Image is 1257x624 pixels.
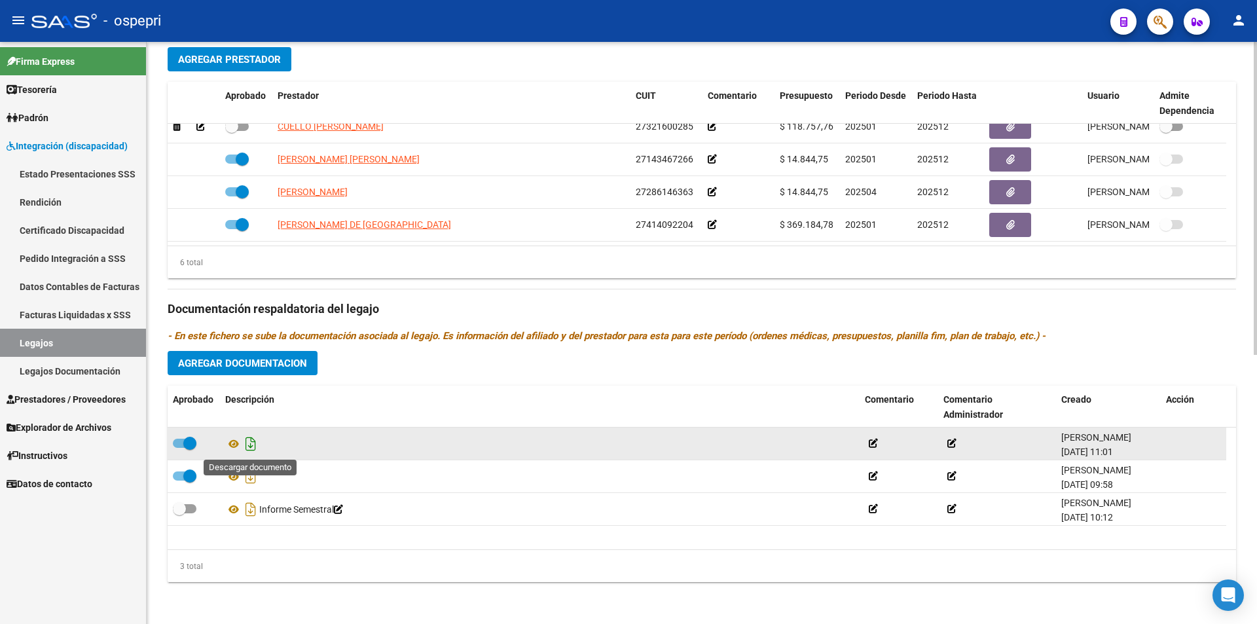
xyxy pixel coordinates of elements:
[168,386,220,429] datatable-header-cell: Aprobado
[1061,465,1131,475] span: [PERSON_NAME]
[1056,386,1161,429] datatable-header-cell: Creado
[225,90,266,101] span: Aprobado
[917,121,949,132] span: 202512
[278,154,420,164] span: [PERSON_NAME] [PERSON_NAME]
[845,90,906,101] span: Periodo Desde
[278,90,319,101] span: Prestador
[7,477,92,491] span: Datos de contacto
[242,433,259,454] i: Descargar documento
[225,394,274,405] span: Descripción
[845,154,877,164] span: 202501
[178,358,307,369] span: Agregar Documentacion
[242,499,259,520] i: Descargar documento
[168,300,1236,318] h3: Documentación respaldatoria del legajo
[636,187,693,197] span: 27286146363
[780,121,833,132] span: $ 118.757,76
[1087,121,1190,132] span: [PERSON_NAME] [DATE]
[917,90,977,101] span: Periodo Hasta
[168,255,203,270] div: 6 total
[178,54,281,65] span: Agregar Prestador
[845,219,877,230] span: 202501
[780,187,828,197] span: $ 14.844,75
[845,187,877,197] span: 202504
[168,47,291,71] button: Agregar Prestador
[1061,447,1113,457] span: [DATE] 11:01
[220,386,860,429] datatable-header-cell: Descripción
[272,82,630,125] datatable-header-cell: Prestador
[1231,12,1247,28] mat-icon: person
[1212,579,1244,611] div: Open Intercom Messenger
[173,394,213,405] span: Aprobado
[1061,512,1113,523] span: [DATE] 10:12
[780,90,833,101] span: Presupuesto
[636,121,693,132] span: 27321600285
[225,499,854,520] div: Informe Semestral
[1087,187,1190,197] span: [PERSON_NAME] [DATE]
[1087,154,1190,164] span: [PERSON_NAME] [DATE]
[168,559,203,574] div: 3 total
[1166,394,1194,405] span: Acción
[278,187,348,197] span: [PERSON_NAME]
[938,386,1056,429] datatable-header-cell: Comentario Administrador
[630,82,702,125] datatable-header-cell: CUIT
[103,7,161,35] span: - ospepri
[1061,394,1091,405] span: Creado
[242,466,259,487] i: Descargar documento
[845,121,877,132] span: 202501
[1087,90,1120,101] span: Usuario
[780,219,833,230] span: $ 369.184,78
[1061,498,1131,508] span: [PERSON_NAME]
[636,154,693,164] span: 27143467266
[943,394,1003,420] span: Comentario Administrador
[7,139,128,153] span: Integración (discapacidad)
[1061,432,1131,443] span: [PERSON_NAME]
[1087,219,1190,230] span: [PERSON_NAME] [DATE]
[1061,479,1113,490] span: [DATE] 09:58
[917,219,949,230] span: 202512
[7,111,48,125] span: Padrón
[7,54,75,69] span: Firma Express
[708,90,757,101] span: Comentario
[917,154,949,164] span: 202512
[912,82,984,125] datatable-header-cell: Periodo Hasta
[917,187,949,197] span: 202512
[278,121,384,132] span: CUELLO [PERSON_NAME]
[10,12,26,28] mat-icon: menu
[220,82,272,125] datatable-header-cell: Aprobado
[1159,90,1214,116] span: Admite Dependencia
[7,420,111,435] span: Explorador de Archivos
[780,154,828,164] span: $ 14.844,75
[860,386,938,429] datatable-header-cell: Comentario
[168,330,1046,342] i: - En este fichero se sube la documentación asociada al legajo. Es información del afiliado y del ...
[774,82,840,125] datatable-header-cell: Presupuesto
[168,351,318,375] button: Agregar Documentacion
[636,90,656,101] span: CUIT
[702,82,774,125] datatable-header-cell: Comentario
[1161,386,1226,429] datatable-header-cell: Acción
[278,219,451,230] span: [PERSON_NAME] DE [GEOGRAPHIC_DATA]
[865,394,914,405] span: Comentario
[7,449,67,463] span: Instructivos
[1082,82,1154,125] datatable-header-cell: Usuario
[7,392,126,407] span: Prestadores / Proveedores
[1154,82,1226,125] datatable-header-cell: Admite Dependencia
[7,83,57,97] span: Tesorería
[840,82,912,125] datatable-header-cell: Periodo Desde
[636,219,693,230] span: 27414092204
